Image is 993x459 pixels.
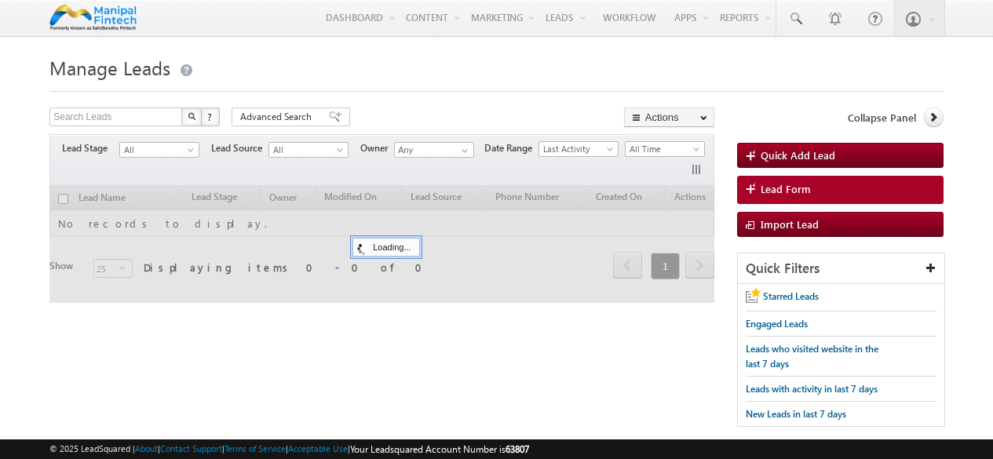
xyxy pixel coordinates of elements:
[453,143,473,158] a: Show All Items
[625,141,705,157] a: All Time
[225,443,286,454] a: Terms of Service
[62,141,119,155] span: Lead Stage
[207,110,214,123] span: ?
[539,142,614,156] span: Last Activity
[352,238,419,257] div: Loading...
[626,142,700,156] span: All Time
[761,148,835,162] span: Quick Add Lead
[624,107,714,127] button: Actions
[119,142,199,158] a: All
[49,4,137,31] img: Custom Logo
[737,176,944,204] a: Lead Form
[746,408,846,420] span: New Leads in last 7 days
[268,142,349,158] a: All
[761,182,811,196] span: Lead Form
[240,110,316,124] span: Advanced Search
[269,143,344,157] span: All
[746,318,808,330] span: Engaged Leads
[746,343,878,370] span: Leads who visited website in the last 7 days
[211,141,268,155] span: Lead Source
[761,217,819,231] span: Import Lead
[394,142,474,158] input: Type to Search
[188,112,195,120] img: Search
[120,143,195,157] span: All
[506,443,529,455] span: 63807
[360,141,394,155] span: Owner
[738,253,944,284] div: Quick Filters
[288,443,348,454] a: Acceptable Use
[201,107,220,126] button: ?
[848,111,916,125] span: Collapse Panel
[350,443,529,455] span: Your Leadsquared Account Number is
[160,443,222,454] a: Contact Support
[763,290,819,302] span: Starred Leads
[746,383,878,395] span: Leads with activity in last 7 days
[49,442,529,457] span: © 2025 LeadSquared | | | | |
[538,141,619,157] a: Last Activity
[135,443,158,454] a: About
[49,55,170,80] span: Manage Leads
[484,141,538,155] span: Date Range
